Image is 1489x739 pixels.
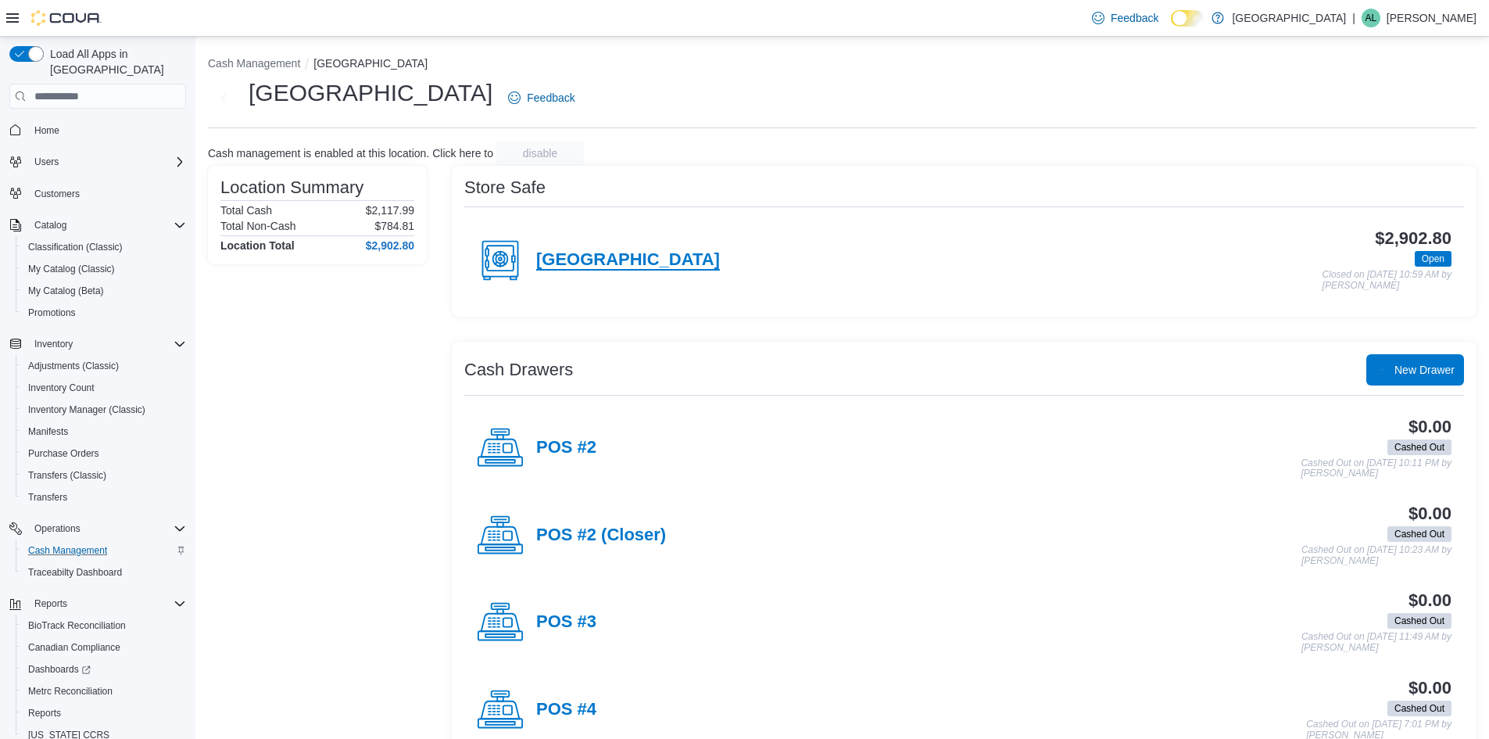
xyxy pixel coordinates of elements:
h3: $0.00 [1408,418,1451,436]
button: Inventory [28,335,79,353]
p: [GEOGRAPHIC_DATA] [1232,9,1346,27]
h3: Cash Drawers [464,361,573,379]
span: Cashed Out [1387,613,1451,629]
button: Cash Management [16,540,192,561]
span: Cashed Out [1387,526,1451,542]
span: Promotions [28,307,76,319]
a: Home [28,121,66,140]
button: Users [28,152,65,171]
button: Classification (Classic) [16,236,192,258]
button: Traceabilty Dashboard [16,561,192,583]
h4: POS #3 [536,612,596,633]
span: Cashed Out [1394,440,1444,454]
input: Dark Mode [1171,10,1204,27]
span: Open [1422,252,1444,266]
a: Purchase Orders [22,444,106,463]
p: Cashed Out on [DATE] 11:49 AM by [PERSON_NAME] [1301,632,1451,653]
button: My Catalog (Classic) [16,258,192,280]
button: Adjustments (Classic) [16,355,192,377]
h3: Store Safe [464,178,546,197]
span: My Catalog (Classic) [22,260,186,278]
a: BioTrack Reconciliation [22,616,132,635]
button: Operations [3,518,192,540]
span: Adjustments (Classic) [22,357,186,375]
h1: [GEOGRAPHIC_DATA] [249,77,492,109]
button: New Drawer [1366,354,1464,386]
span: Manifests [22,422,186,441]
span: Inventory Count [22,378,186,397]
h4: Location Total [220,239,295,252]
button: disable [496,141,584,166]
button: Metrc Reconciliation [16,680,192,702]
span: Purchase Orders [28,447,99,460]
h3: Location Summary [220,178,363,197]
button: Customers [3,182,192,205]
button: Next [208,82,239,113]
button: Home [3,118,192,141]
span: Promotions [22,303,186,322]
a: Reports [22,704,67,723]
button: Purchase Orders [16,443,192,465]
a: Cash Management [22,541,113,560]
a: Manifests [22,422,74,441]
button: Manifests [16,421,192,443]
a: My Catalog (Classic) [22,260,121,278]
button: Inventory Manager (Classic) [16,399,192,421]
span: Open [1415,251,1451,267]
span: Metrc Reconciliation [28,685,113,698]
a: My Catalog (Beta) [22,282,110,300]
span: Customers [34,188,80,200]
span: Users [34,156,59,168]
button: Canadian Compliance [16,637,192,658]
h3: $0.00 [1408,504,1451,523]
button: Cash Management [208,57,300,70]
a: Traceabilty Dashboard [22,563,128,582]
span: Customers [28,184,186,203]
button: Reports [28,594,73,613]
span: My Catalog (Classic) [28,263,115,275]
p: Closed on [DATE] 10:59 AM by [PERSON_NAME] [1323,270,1451,291]
h4: [GEOGRAPHIC_DATA] [536,250,720,271]
a: Promotions [22,303,82,322]
h4: $2,902.80 [366,239,414,252]
a: Customers [28,185,86,203]
button: Transfers [16,486,192,508]
span: Cashed Out [1394,614,1444,628]
span: Feedback [527,90,574,106]
span: Feedback [1111,10,1158,26]
span: Canadian Compliance [22,638,186,657]
button: [GEOGRAPHIC_DATA] [313,57,428,70]
span: Transfers (Classic) [28,469,106,482]
p: $2,117.99 [366,204,414,217]
span: Inventory Manager (Classic) [28,404,145,416]
button: Inventory Count [16,377,192,399]
button: Users [3,151,192,173]
span: Operations [28,519,186,538]
span: Load All Apps in [GEOGRAPHIC_DATA] [44,46,186,77]
p: [PERSON_NAME] [1387,9,1476,27]
span: Traceabilty Dashboard [22,563,186,582]
nav: An example of EuiBreadcrumbs [208,56,1476,74]
span: Home [34,124,59,137]
span: Transfers (Classic) [22,466,186,485]
h4: POS #2 (Closer) [536,526,666,546]
span: Dashboards [22,660,186,679]
a: Adjustments (Classic) [22,357,125,375]
span: Transfers [22,488,186,507]
span: Purchase Orders [22,444,186,463]
button: Reports [3,593,192,615]
span: Catalog [34,219,66,231]
span: BioTrack Reconciliation [22,616,186,635]
span: Metrc Reconciliation [22,682,186,701]
span: My Catalog (Beta) [22,282,186,300]
p: | [1352,9,1355,27]
span: disable [523,145,557,161]
span: AL [1366,9,1377,27]
span: Catalog [28,216,186,235]
h3: $0.00 [1408,591,1451,610]
span: Traceabilty Dashboard [28,566,122,579]
button: Inventory [3,333,192,355]
a: Metrc Reconciliation [22,682,119,701]
span: Reports [22,704,186,723]
span: Cashed Out [1387,701,1451,716]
